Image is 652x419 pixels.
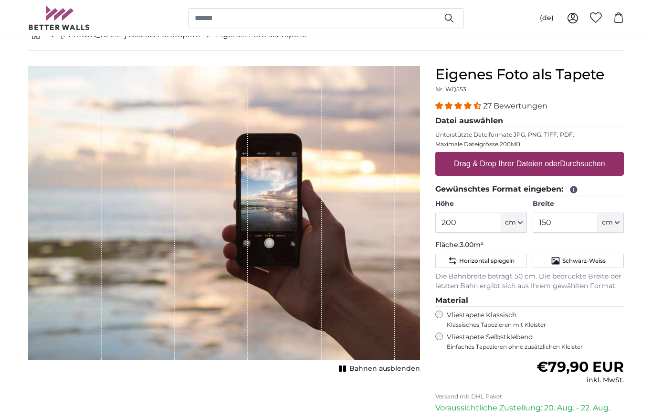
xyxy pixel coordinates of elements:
p: Fläche: [435,240,624,250]
span: 4.41 stars [435,101,483,110]
p: Voraussichtliche Zustellung: 20. Aug. - 22. Aug. [435,402,624,414]
p: Die Bahnbreite beträgt 50 cm. Die bedruckte Breite der letzten Bahn ergibt sich aus Ihrem gewählt... [435,272,624,291]
button: cm [598,213,624,233]
label: Vliestapete Selbstklebend [447,333,624,351]
label: Breite [533,199,624,209]
span: cm [505,218,516,227]
img: Betterwalls [28,6,90,30]
legend: Material [435,295,624,307]
span: cm [602,218,613,227]
span: Klassisches Tapezieren mit Kleister [447,321,616,329]
span: 3.00m² [460,240,484,249]
div: 1 of 1 [28,66,420,376]
span: Horizontal spiegeln [459,257,515,265]
legend: Gewünschtes Format eingeben: [435,183,624,195]
span: €79,90 EUR [536,358,624,376]
span: Einfaches Tapezieren ohne zusätzlichen Kleister [447,343,624,351]
button: (de) [532,10,561,27]
button: Schwarz-Weiss [533,254,624,268]
label: Vliestapete Klassisch [447,311,616,329]
label: Drag & Drop Ihrer Dateien oder [450,154,609,173]
p: Unterstützte Dateiformate JPG, PNG, TIFF, PDF. [435,131,624,139]
span: Schwarz-Weiss [562,257,606,265]
span: Nr. WQ553 [435,86,466,93]
p: Maximale Dateigrösse 200MB. [435,140,624,148]
button: Bahnen ausblenden [336,362,420,376]
span: 27 Bewertungen [483,101,547,110]
h1: Eigenes Foto als Tapete [435,66,624,83]
u: Durchsuchen [560,160,605,168]
div: inkl. MwSt. [536,376,624,385]
span: Bahnen ausblenden [349,364,420,374]
legend: Datei auswählen [435,115,624,127]
button: Horizontal spiegeln [435,254,526,268]
label: Höhe [435,199,526,209]
p: Versand mit DHL Paket [435,393,624,400]
button: cm [501,213,527,233]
